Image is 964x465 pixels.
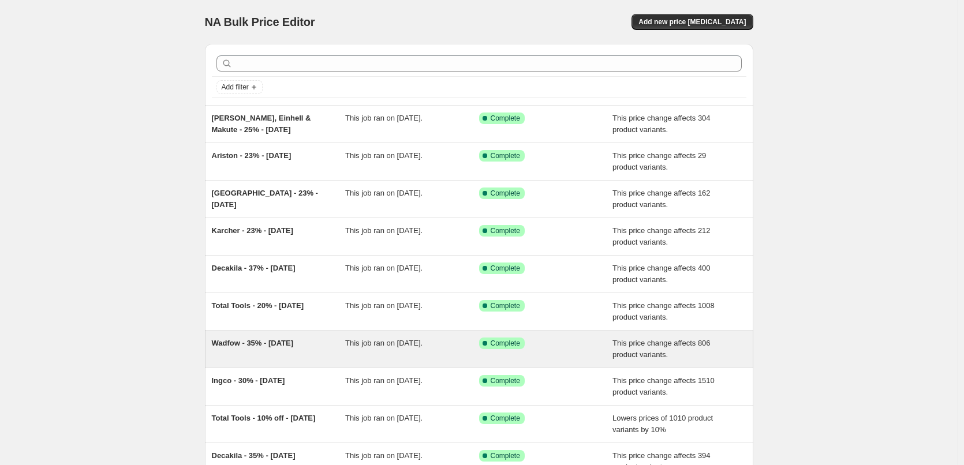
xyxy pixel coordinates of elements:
span: This job ran on [DATE]. [345,376,423,385]
span: This price change affects 1510 product variants. [612,376,715,396]
span: This price change affects 162 product variants. [612,189,711,209]
span: Complete [491,189,520,198]
span: NA Bulk Price Editor [205,16,315,28]
span: This job ran on [DATE]. [345,151,423,160]
span: This price change affects 400 product variants. [612,264,711,284]
span: [GEOGRAPHIC_DATA] - 23% - [DATE] [212,189,318,209]
span: This job ran on [DATE]. [345,226,423,235]
span: Wadfow - 35% - [DATE] [212,339,294,347]
span: Add new price [MEDICAL_DATA] [638,17,746,27]
span: This job ran on [DATE]. [345,189,423,197]
span: Total Tools - 20% - [DATE] [212,301,304,310]
span: This price change affects 212 product variants. [612,226,711,246]
span: Complete [491,339,520,348]
span: Complete [491,414,520,423]
span: Decakila - 37% - [DATE] [212,264,296,272]
span: Complete [491,376,520,385]
span: Ariston - 23% - [DATE] [212,151,292,160]
span: Add filter [222,82,249,92]
span: This price change affects 304 product variants. [612,114,711,134]
span: Complete [491,451,520,460]
span: Complete [491,151,520,160]
span: Total Tools - 10% off - [DATE] [212,414,316,422]
span: This price change affects 29 product variants. [612,151,706,171]
span: This job ran on [DATE]. [345,301,423,310]
span: Complete [491,301,520,310]
span: This price change affects 806 product variants. [612,339,711,359]
span: This job ran on [DATE]. [345,451,423,460]
span: This job ran on [DATE]. [345,414,423,422]
span: [PERSON_NAME], Einhell & Makute - 25% - [DATE] [212,114,311,134]
button: Add filter [216,80,263,94]
button: Add new price [MEDICAL_DATA] [632,14,753,30]
span: Complete [491,114,520,123]
span: Complete [491,226,520,235]
span: This price change affects 1008 product variants. [612,301,715,321]
span: Complete [491,264,520,273]
span: Karcher - 23% - [DATE] [212,226,293,235]
span: This job ran on [DATE]. [345,114,423,122]
span: This job ran on [DATE]. [345,339,423,347]
span: This job ran on [DATE]. [345,264,423,272]
span: Decakila - 35% - [DATE] [212,451,296,460]
span: Ingco - 30% - [DATE] [212,376,285,385]
span: Lowers prices of 1010 product variants by 10% [612,414,713,434]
